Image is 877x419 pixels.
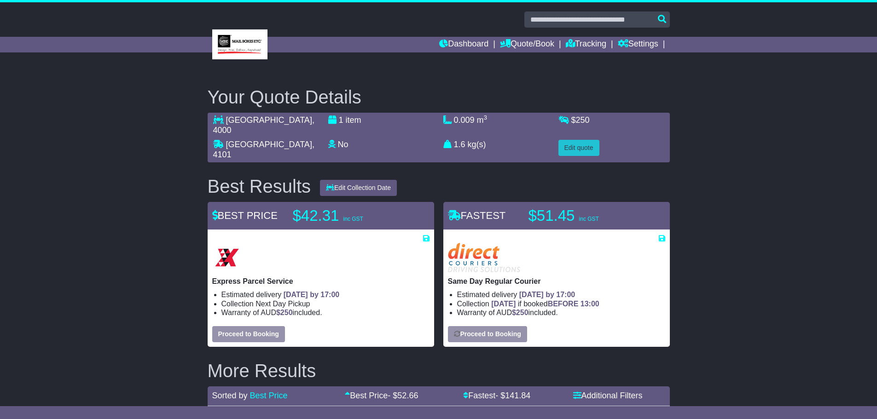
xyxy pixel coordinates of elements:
[477,115,488,125] span: m
[491,300,516,308] span: [DATE]
[226,140,312,149] span: [GEOGRAPHIC_DATA]
[276,309,293,316] span: $
[505,391,530,400] span: 141.84
[212,243,242,272] img: Border Express: Express Parcel Service
[454,140,465,149] span: 1.6
[500,37,554,52] a: Quote/Book
[343,216,363,222] span: inc GST
[529,207,644,225] p: $51.45
[512,309,529,316] span: $
[212,326,285,342] button: Proceed to Booking
[345,391,418,400] a: Best Price- $52.66
[293,207,408,225] p: $42.31
[579,216,599,222] span: inc GST
[250,391,288,400] a: Best Price
[576,115,590,125] span: 250
[566,37,606,52] a: Tracking
[284,291,340,298] span: [DATE] by 17:00
[463,391,530,400] a: Fastest- $141.84
[457,299,665,308] li: Collection
[212,29,267,59] img: MBE Brisbane CBD
[454,115,475,125] span: 0.009
[346,115,361,125] span: item
[280,309,293,316] span: 250
[491,300,599,308] span: if booked
[212,210,278,221] span: BEST PRICE
[208,361,670,381] h2: More Results
[484,114,488,121] sup: 3
[221,308,430,317] li: Warranty of AUD included.
[213,140,314,159] span: , 4101
[320,180,397,196] button: Edit Collection Date
[221,290,430,299] li: Estimated delivery
[208,87,670,107] h2: Your Quote Details
[558,140,599,156] button: Edit quote
[448,210,506,221] span: FASTEST
[618,37,658,52] a: Settings
[213,115,314,135] span: , 4000
[339,115,343,125] span: 1
[548,300,579,308] span: BEFORE
[571,115,590,125] span: $
[397,391,418,400] span: 52.66
[448,277,665,286] p: Same Day Regular Courier
[468,140,486,149] span: kg(s)
[212,391,248,400] span: Sorted by
[495,391,530,400] span: - $
[448,243,520,272] img: Direct: Same Day Regular Courier
[516,309,529,316] span: 250
[457,308,665,317] li: Warranty of AUD included.
[448,326,527,342] button: Proceed to Booking
[212,277,430,286] p: Express Parcel Service
[221,299,430,308] li: Collection
[338,140,348,149] span: No
[573,391,643,400] a: Additional Filters
[203,176,316,196] div: Best Results
[226,115,312,125] span: [GEOGRAPHIC_DATA]
[457,290,665,299] li: Estimated delivery
[388,391,418,400] span: - $
[439,37,488,52] a: Dashboard
[519,291,575,298] span: [DATE] by 17:00
[256,300,310,308] span: Next Day Pickup
[581,300,599,308] span: 13:00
